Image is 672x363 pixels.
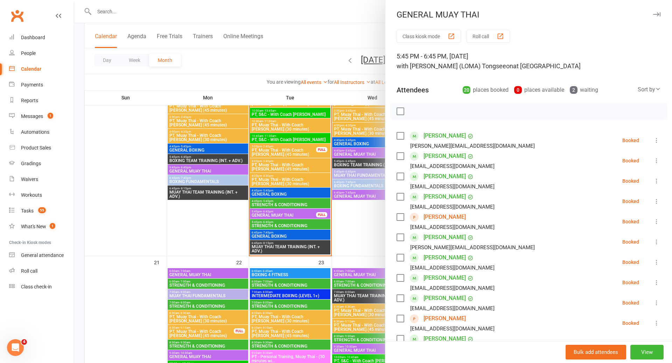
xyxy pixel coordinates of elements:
[9,219,74,235] a: What's New1
[622,138,639,143] div: Booked
[423,293,466,304] a: [PERSON_NAME]
[638,85,661,94] div: Sort by
[513,62,581,70] span: at [GEOGRAPHIC_DATA]
[622,179,639,183] div: Booked
[410,223,495,232] div: [EMAIL_ADDRESS][DOMAIN_NAME]
[423,252,466,263] a: [PERSON_NAME]
[21,113,43,119] div: Messages
[21,98,38,103] div: Reports
[423,191,466,202] a: [PERSON_NAME]
[423,232,466,243] a: [PERSON_NAME]
[9,187,74,203] a: Workouts
[9,46,74,61] a: People
[21,176,38,182] div: Waivers
[463,85,509,95] div: places booked
[21,252,64,258] div: General attendance
[21,268,37,274] div: Roll call
[21,82,43,88] div: Payments
[410,263,495,272] div: [EMAIL_ADDRESS][DOMAIN_NAME]
[622,260,639,265] div: Booked
[423,313,466,324] a: [PERSON_NAME]
[397,85,429,95] div: Attendees
[410,202,495,211] div: [EMAIL_ADDRESS][DOMAIN_NAME]
[622,199,639,204] div: Booked
[467,30,510,43] button: Roll call
[410,304,495,313] div: [EMAIL_ADDRESS][DOMAIN_NAME]
[570,86,577,94] div: 2
[38,207,46,213] span: 55
[9,61,74,77] a: Calendar
[21,161,41,166] div: Gradings
[9,203,74,219] a: Tasks 55
[570,85,598,95] div: waiting
[410,324,495,333] div: [EMAIL_ADDRESS][DOMAIN_NAME]
[622,219,639,224] div: Booked
[9,247,74,263] a: General attendance kiosk mode
[630,345,664,359] button: View
[48,113,53,119] span: 1
[397,51,661,71] div: 5:45 PM - 6:45 PM, [DATE]
[410,284,495,293] div: [EMAIL_ADDRESS][DOMAIN_NAME]
[463,86,470,94] div: 20
[514,86,522,94] div: 0
[622,300,639,305] div: Booked
[397,62,513,70] span: with [PERSON_NAME] (LOMA) Tongseeon
[9,263,74,279] a: Roll call
[21,50,36,56] div: People
[622,321,639,326] div: Booked
[423,272,466,284] a: [PERSON_NAME]
[410,162,495,171] div: [EMAIL_ADDRESS][DOMAIN_NAME]
[21,192,42,198] div: Workouts
[410,243,535,252] div: [PERSON_NAME][EMAIL_ADDRESS][DOMAIN_NAME]
[622,280,639,285] div: Booked
[423,211,466,223] a: [PERSON_NAME]
[9,93,74,109] a: Reports
[423,333,466,344] a: [PERSON_NAME]
[21,339,27,345] span: 4
[9,30,74,46] a: Dashboard
[385,10,672,20] div: GENERAL MUAY THAI
[514,85,564,95] div: places available
[9,109,74,124] a: Messages 1
[21,66,41,72] div: Calendar
[423,130,466,141] a: [PERSON_NAME]
[423,171,466,182] a: [PERSON_NAME]
[9,124,74,140] a: Automations
[21,145,51,151] div: Product Sales
[21,129,49,135] div: Automations
[397,30,461,43] button: Class kiosk mode
[21,224,46,229] div: What's New
[21,284,52,289] div: Class check-in
[9,279,74,295] a: Class kiosk mode
[9,140,74,156] a: Product Sales
[8,7,26,25] a: Clubworx
[423,151,466,162] a: [PERSON_NAME]
[9,156,74,172] a: Gradings
[9,77,74,93] a: Payments
[566,345,626,359] button: Bulk add attendees
[622,239,639,244] div: Booked
[622,158,639,163] div: Booked
[7,339,24,356] iframe: Intercom live chat
[410,182,495,191] div: [EMAIL_ADDRESS][DOMAIN_NAME]
[50,223,55,229] span: 1
[410,141,535,151] div: [PERSON_NAME][EMAIL_ADDRESS][DOMAIN_NAME]
[21,208,34,214] div: Tasks
[21,35,45,40] div: Dashboard
[9,172,74,187] a: Waivers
